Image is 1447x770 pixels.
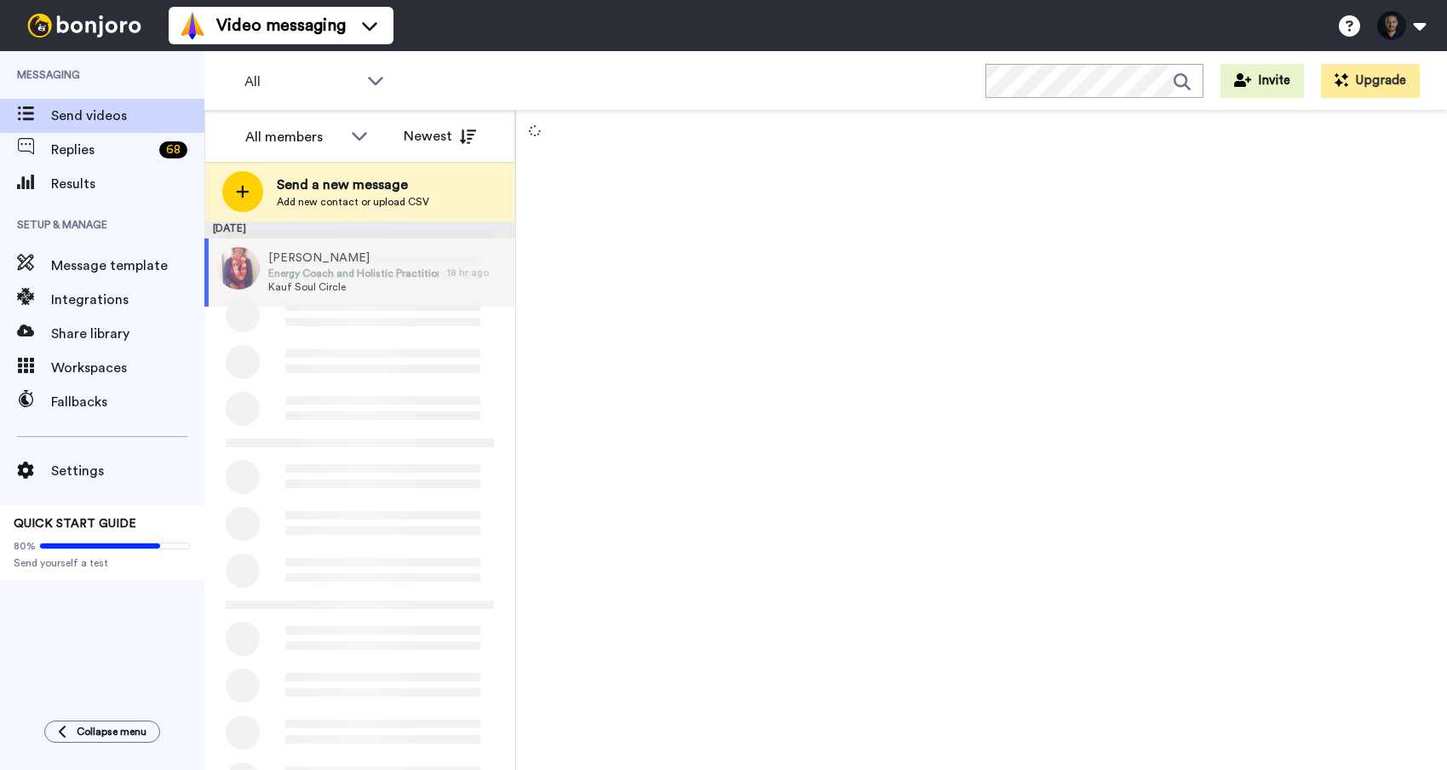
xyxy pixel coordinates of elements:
[14,518,136,530] span: QUICK START GUIDE
[244,72,359,92] span: All
[44,721,160,743] button: Collapse menu
[204,221,515,238] div: [DATE]
[217,247,260,290] img: 8b5d2f21-be10-473b-810f-f5859a1e4f1b.jpg
[51,358,204,378] span: Workspaces
[51,140,152,160] span: Replies
[51,106,204,126] span: Send videos
[268,267,439,280] span: Energy Coach and Holistic Practitioner
[245,127,342,147] div: All members
[159,141,187,158] div: 68
[268,280,439,294] span: Kauf Soul Circle
[77,725,146,738] span: Collapse menu
[51,174,204,194] span: Results
[1220,64,1304,98] button: Invite
[391,119,489,153] button: Newest
[1321,64,1420,98] button: Upgrade
[51,461,204,481] span: Settings
[216,14,346,37] span: Video messaging
[51,392,204,412] span: Fallbacks
[14,539,36,553] span: 80%
[447,266,507,279] div: 18 hr ago
[51,290,204,310] span: Integrations
[277,175,429,195] span: Send a new message
[51,324,204,344] span: Share library
[277,195,429,209] span: Add new contact or upload CSV
[51,256,204,276] span: Message template
[268,250,439,267] span: [PERSON_NAME]
[20,14,148,37] img: bj-logo-header-white.svg
[14,556,191,570] span: Send yourself a test
[179,12,206,39] img: vm-color.svg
